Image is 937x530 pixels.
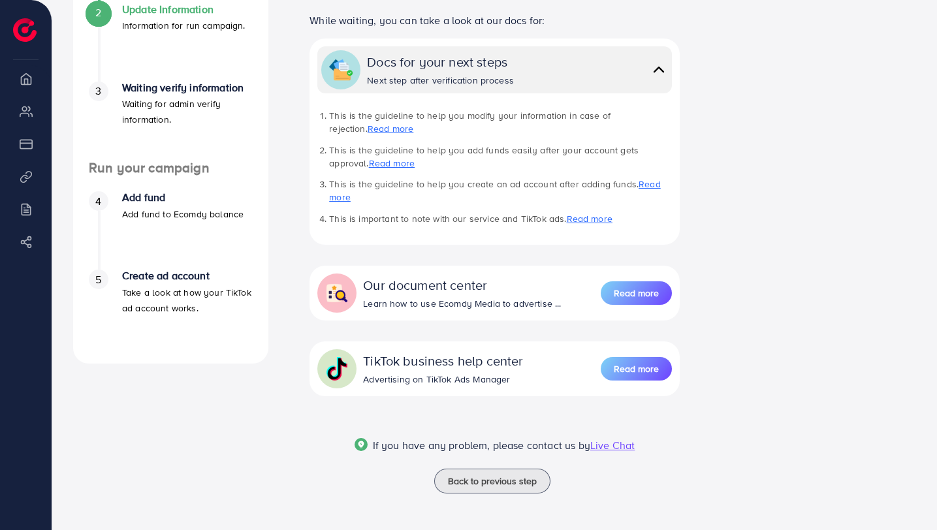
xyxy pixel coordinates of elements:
[95,5,101,20] span: 2
[363,297,561,310] div: Learn how to use Ecomdy Media to advertise ...
[73,82,268,160] li: Waiting verify information
[614,362,659,375] span: Read more
[567,212,612,225] a: Read more
[434,469,550,493] button: Back to previous step
[95,84,101,99] span: 3
[73,160,268,176] h4: Run your campaign
[95,194,101,209] span: 4
[590,438,635,452] span: Live Chat
[325,357,349,381] img: collapse
[73,270,268,348] li: Create ad account
[329,109,672,136] li: This is the guideline to help you modify your information in case of rejection.
[122,270,253,282] h4: Create ad account
[329,58,353,82] img: collapse
[329,178,660,204] a: Read more
[122,191,244,204] h4: Add fund
[122,206,244,222] p: Add fund to Ecomdy balance
[13,18,37,42] img: logo
[355,438,368,451] img: Popup guide
[367,52,514,71] div: Docs for your next steps
[373,438,590,452] span: If you have any problem, please contact us by
[329,144,672,170] li: This is the guideline to help you add funds easily after your account gets approval.
[363,351,523,370] div: TikTok business help center
[601,357,672,381] button: Read more
[363,373,523,386] div: Advertising on TikTok Ads Manager
[601,356,672,382] a: Read more
[73,191,268,270] li: Add fund
[368,122,413,135] a: Read more
[601,280,672,306] a: Read more
[363,275,561,294] div: Our document center
[329,212,672,225] li: This is important to note with our service and TikTok ads.
[448,475,537,488] span: Back to previous step
[650,60,668,79] img: collapse
[601,281,672,305] button: Read more
[73,3,268,82] li: Update Information
[329,178,672,204] li: This is the guideline to help you create an ad account after adding funds.
[122,96,253,127] p: Waiting for admin verify information.
[367,74,514,87] div: Next step after verification process
[614,287,659,300] span: Read more
[122,82,253,94] h4: Waiting verify information
[95,272,101,287] span: 5
[122,285,253,316] p: Take a look at how your TikTok ad account works.
[122,18,246,33] p: Information for run campaign.
[369,157,415,170] a: Read more
[122,3,246,16] h4: Update Information
[325,281,349,305] img: collapse
[310,12,680,28] p: While waiting, you can take a look at our docs for:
